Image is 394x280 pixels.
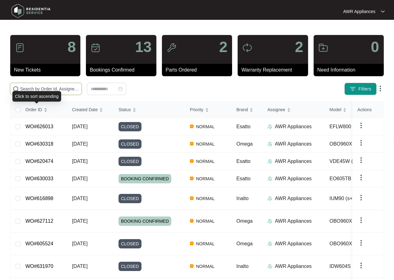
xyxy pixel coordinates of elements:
span: [DATE] [72,241,87,246]
a: WO#630033 [25,176,53,181]
p: AWR Appliances [275,263,312,270]
span: Omega [236,241,253,246]
a: WO#630318 [25,141,53,147]
img: icon [318,43,328,53]
img: Vercel Logo [190,125,194,128]
span: NORMAL [194,140,217,148]
span: [DATE] [72,218,87,224]
span: NORMAL [194,240,217,247]
span: NORMAL [194,123,217,130]
span: CLOSED [119,139,141,149]
a: WO#631970 [25,264,53,269]
span: CLOSED [119,157,141,166]
th: Model [325,102,387,118]
input: Search by Order Id, Assignee Name, Customer Name, Brand and Model [20,85,79,92]
span: Priority [190,106,204,113]
img: icon [242,43,252,53]
span: Esatto [236,159,250,164]
th: Actions [352,102,383,118]
a: WO#626013 [25,124,53,129]
img: dropdown arrow [377,85,384,92]
span: BOOKING CONFIRMED [119,174,171,183]
span: BOOKING CONFIRMED [119,217,171,226]
p: 8 [68,40,76,55]
span: [DATE] [72,264,87,269]
span: [DATE] [72,176,87,181]
p: 2 [295,40,303,55]
p: Warranty Replacement [241,66,308,74]
span: [DATE] [72,124,87,129]
span: Brand [236,106,248,113]
p: AWR Appliances [275,240,312,247]
th: Status [114,102,185,118]
a: WO#616898 [25,196,53,201]
th: Order ID [20,102,67,118]
span: CLOSED [119,122,141,131]
img: residentia service logo [9,2,53,20]
img: Assigner Icon [267,219,272,224]
img: Vercel Logo [190,264,194,268]
td: IDW604S (s) [325,255,387,278]
p: New Tickets [14,66,80,74]
a: WO#605524 [25,241,53,246]
img: Assigner Icon [267,142,272,147]
th: Created Date [67,102,114,118]
td: EFLW800 [325,118,387,135]
img: Vercel Logo [190,142,194,146]
p: Bookings Confirmed [90,66,156,74]
td: IUM90 (s+co) [325,187,387,210]
td: VDE45W (s) [325,153,387,170]
td: OBO960X1 [325,233,387,255]
span: [DATE] [72,141,87,147]
img: Assigner Icon [267,176,272,181]
p: AWR Appliances [275,140,312,148]
img: icon [91,43,101,53]
p: AWR Appliances [275,123,312,130]
span: NORMAL [194,175,217,182]
td: OBO960X1 [325,210,387,233]
img: Vercel Logo [190,177,194,180]
span: Order ID [25,106,42,113]
span: Inalto [236,196,248,201]
img: dropdown arrow [357,156,365,164]
span: Filters [358,86,371,92]
p: AWR Appliances [275,158,312,165]
span: Omega [236,218,253,224]
td: OBO960X1 [325,135,387,153]
span: Inalto [236,264,248,269]
img: Assigner Icon [267,124,272,129]
span: NORMAL [194,158,217,165]
p: 13 [135,40,151,55]
img: Assigner Icon [267,264,272,269]
span: Created Date [72,106,98,113]
th: Brand [231,102,262,118]
img: dropdown arrow [357,139,365,147]
img: Assigner Icon [267,159,272,164]
span: Esatto [236,176,250,181]
img: Assigner Icon [267,241,272,246]
span: [DATE] [72,159,87,164]
img: Vercel Logo [190,196,194,200]
img: search-icon [13,86,19,92]
span: Assignee [267,106,285,113]
img: dropdown arrow [357,194,365,201]
span: CLOSED [119,194,141,203]
img: dropdown arrow [357,122,365,129]
button: filter iconFilters [344,83,377,95]
a: WO#620474 [25,159,53,164]
p: 0 [371,40,379,55]
span: Esatto [236,124,250,129]
img: filter icon [350,86,356,92]
img: Vercel Logo [190,242,194,245]
p: Parts Ordered [166,66,232,74]
img: dropdown arrow [357,262,365,269]
img: dropdown arrow [381,10,385,13]
span: [DATE] [72,196,87,201]
th: Priority [185,102,231,118]
p: 2 [219,40,227,55]
img: icon [167,43,177,53]
span: Omega [236,141,253,147]
p: AWR Appliances [275,217,312,225]
p: AWR Appliances [343,8,375,15]
a: WO#627112 [25,218,53,224]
